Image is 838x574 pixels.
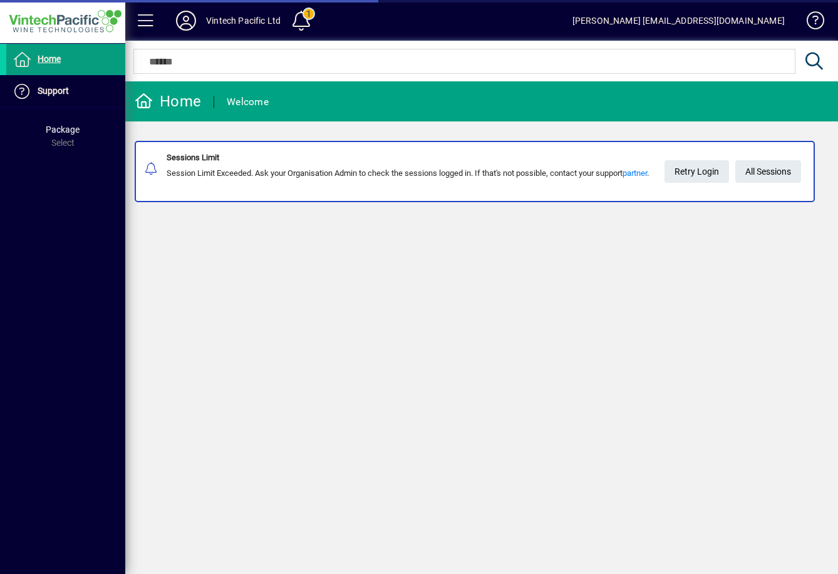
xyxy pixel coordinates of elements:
a: Support [6,76,125,107]
app-alert-notification-menu-item: Sessions Limit [125,141,838,202]
a: partner [623,168,647,178]
span: All Sessions [745,161,791,182]
span: Retry Login [675,161,719,182]
button: Profile [166,9,206,32]
span: Package [46,125,80,135]
a: Knowledge Base [797,3,822,43]
div: Sessions Limit [167,151,649,164]
a: All Sessions [735,160,801,183]
div: Vintech Pacific Ltd [206,11,281,31]
span: Home [38,54,61,64]
button: Retry Login [665,160,729,183]
div: [PERSON_NAME] [EMAIL_ADDRESS][DOMAIN_NAME] [572,11,785,31]
div: Home [135,91,201,111]
span: Support [38,86,69,96]
div: Welcome [227,92,269,112]
div: Session Limit Exceeded. Ask your Organisation Admin to check the sessions logged in. If that's no... [167,167,649,180]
